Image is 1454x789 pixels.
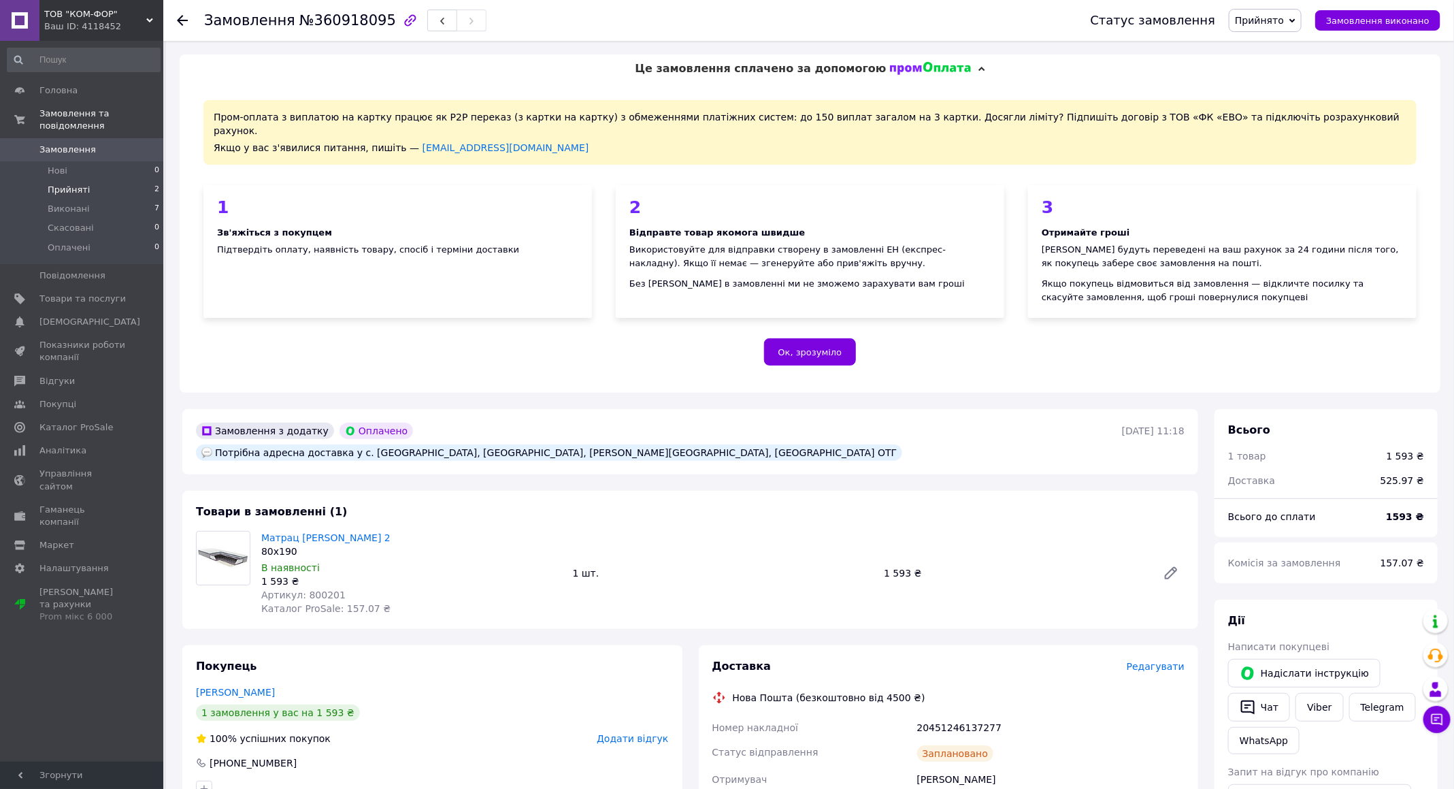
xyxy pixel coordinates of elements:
img: :speech_balloon: [201,447,212,458]
div: Prom мікс 6 000 [39,611,126,623]
b: Зв'яжіться з покупцем [217,227,332,238]
div: Без [PERSON_NAME] в замовленні ми не зможемо зарахувати вам гроші [629,277,991,291]
b: Отримайте гроші [1042,227,1130,238]
span: Прийняті [48,184,90,196]
a: Редагувати [1157,560,1185,587]
span: 0 [154,242,159,254]
span: Скасовані [48,222,94,234]
a: Viber [1295,693,1343,722]
a: [PERSON_NAME] [196,687,275,698]
div: Нова Пошта (безкоштовно від 4500 ₴) [729,691,929,705]
span: 100% [210,733,237,744]
div: Замовлення з додатку [196,423,334,439]
span: 157.07 ₴ [1381,558,1424,568]
button: Чат з покупцем [1423,706,1451,733]
span: Виконані [48,203,90,215]
div: Статус замовлення [1091,14,1216,27]
span: [PERSON_NAME] та рахунки [39,586,126,624]
div: Оплачено [340,423,413,439]
span: Замовлення виконано [1326,16,1430,26]
span: Доставка [1228,475,1275,486]
span: Товари та послуги [39,293,126,305]
div: Повернутися назад [177,14,188,27]
button: Ок, зрозуміло [764,338,857,366]
span: 7 [154,203,159,215]
span: Написати покупцеві [1228,641,1329,652]
span: Оплачені [48,242,90,254]
input: Пошук [7,48,161,72]
a: Матрац [PERSON_NAME] 2 [261,532,391,543]
span: Доставка [712,660,772,673]
div: 1 шт. [567,564,879,583]
span: Замовлення [204,12,295,29]
div: 1 замовлення у вас на 1 593 ₴ [196,705,360,721]
span: Каталог ProSale [39,421,113,434]
span: Покупці [39,398,76,410]
span: Налаштування [39,562,109,575]
span: Номер накладної [712,722,799,733]
div: 3 [1042,199,1403,216]
span: 2 [154,184,159,196]
span: Нові [48,165,67,177]
b: Відправте товар якомога швидше [629,227,805,238]
div: Ваш ID: 4118452 [44,20,163,33]
span: 0 [154,165,159,177]
div: Якщо у вас з'явилися питання, пишіть — [214,141,1406,155]
span: Замовлення [39,144,96,156]
span: Запит на відгук про компанію [1228,767,1379,777]
span: Редагувати [1127,661,1185,672]
span: Комісія за замовлення [1228,558,1341,568]
a: [EMAIL_ADDRESS][DOMAIN_NAME] [423,142,589,153]
button: Замовлення виконано [1315,10,1440,31]
span: Всього [1228,423,1270,436]
span: Каталог ProSale: 157.07 ₴ [261,603,391,614]
img: evopay logo [890,62,972,76]
div: 1 [217,199,578,216]
span: Відгуки [39,375,75,387]
div: успішних покупок [196,732,331,745]
span: Це замовлення сплачено за допомогою [635,62,886,75]
span: Статус відправлення [712,747,819,758]
span: Головна [39,84,78,97]
span: Замовлення та повідомлення [39,108,163,132]
span: Артикул: 800201 [261,590,346,600]
div: 20451246137277 [914,715,1187,740]
button: Чат [1228,693,1290,722]
span: Дії [1228,614,1245,627]
span: Прийнято [1235,15,1284,26]
div: 1 593 ₴ [1387,449,1424,463]
span: Товари в замовленні (1) [196,505,348,518]
span: №360918095 [299,12,396,29]
span: 1 товар [1228,451,1266,462]
div: Використовуйте для відправки створену в замовленні ЕН (експрес-накладну). Якщо її немає — згенеру... [629,243,991,270]
span: Отримувач [712,774,767,785]
span: 0 [154,222,159,234]
div: 80х190 [261,545,562,558]
div: 2 [629,199,991,216]
span: Ок, зрозуміло [778,347,842,357]
span: Показники роботи компанії [39,339,126,364]
span: Управління сайтом [39,468,126,492]
span: Додати відгук [597,733,668,744]
span: Аналітика [39,445,86,457]
button: Надіслати інструкцію [1228,659,1381,688]
a: Telegram [1349,693,1416,722]
span: Гаманець компанії [39,504,126,528]
div: 1 593 ₴ [878,564,1152,583]
div: Заплановано [917,745,994,762]
img: Матрац Айдар 2 [197,538,250,579]
div: 525.97 ₴ [1372,466,1432,496]
a: WhatsApp [1228,727,1300,754]
span: В наявності [261,562,320,573]
span: Повідомлення [39,270,105,282]
div: Потрібна адресна доставка у с. [GEOGRAPHIC_DATA], [GEOGRAPHIC_DATA], [PERSON_NAME][GEOGRAPHIC_DAT... [196,445,902,461]
div: 1 593 ₴ [261,575,562,588]
time: [DATE] 11:18 [1122,425,1185,436]
span: Покупець [196,660,257,673]
span: ТОВ "КОМ-ФОР" [44,8,146,20]
b: 1593 ₴ [1386,511,1424,522]
div: [PHONE_NUMBER] [208,756,298,770]
div: Пром-оплата з виплатою на картку працює як P2P переказ (з картки на картку) з обмеженнями платіжн... [203,100,1417,165]
div: Підтвердіть оплату, наявність товару, спосіб і терміни доставки [217,243,578,257]
span: [DEMOGRAPHIC_DATA] [39,316,140,328]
